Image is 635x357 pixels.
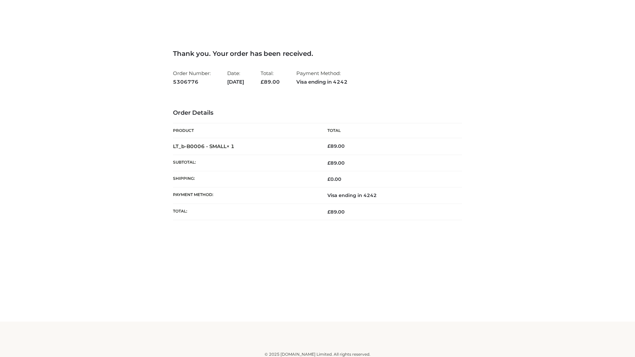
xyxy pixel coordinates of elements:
bdi: 89.00 [327,143,345,149]
th: Subtotal: [173,155,317,171]
td: Visa ending in 4242 [317,187,462,204]
th: Product [173,123,317,138]
th: Total [317,123,462,138]
li: Order Number: [173,67,211,88]
strong: 5306776 [173,78,211,86]
span: £ [327,143,330,149]
strong: LT_b-B0006 - SMALL [173,143,234,149]
li: Date: [227,67,244,88]
strong: [DATE] [227,78,244,86]
h3: Thank you. Your order has been received. [173,50,462,58]
th: Shipping: [173,171,317,187]
span: 89.00 [327,209,345,215]
bdi: 0.00 [327,176,341,182]
span: £ [327,209,330,215]
strong: Visa ending in 4242 [296,78,348,86]
th: Total: [173,204,317,220]
span: 89.00 [327,160,345,166]
span: £ [327,176,330,182]
span: 89.00 [261,79,280,85]
span: £ [327,160,330,166]
strong: × 1 [227,143,234,149]
li: Payment Method: [296,67,348,88]
th: Payment method: [173,187,317,204]
h3: Order Details [173,109,462,117]
li: Total: [261,67,280,88]
span: £ [261,79,264,85]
